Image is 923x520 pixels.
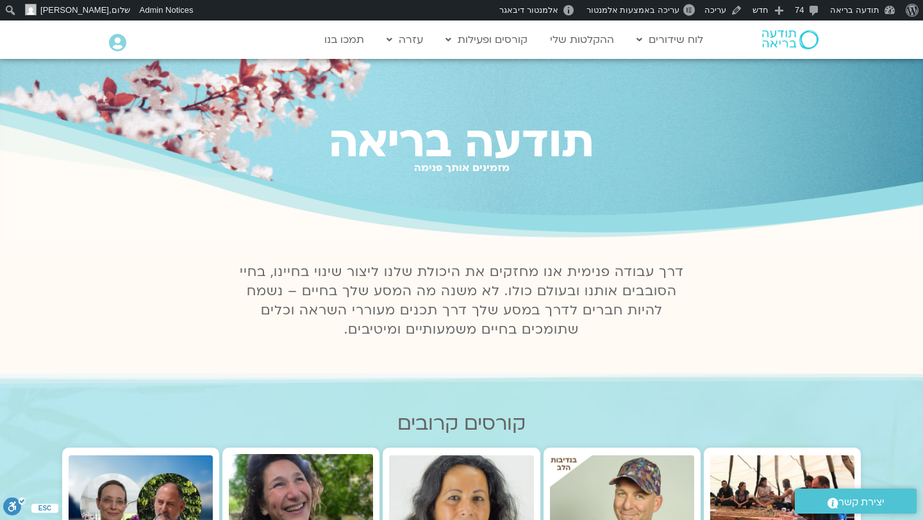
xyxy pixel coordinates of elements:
[795,489,917,514] a: יצירת קשר
[40,5,109,15] span: [PERSON_NAME]
[762,30,819,49] img: תודעה בריאה
[380,28,429,52] a: עזרה
[62,412,861,435] h2: קורסים קרובים
[630,28,710,52] a: לוח שידורים
[586,5,679,15] span: עריכה באמצעות אלמנטור
[544,28,620,52] a: ההקלטות שלי
[838,494,885,511] span: יצירת קשר
[439,28,534,52] a: קורסים ופעילות
[232,263,691,339] p: דרך עבודה פנימית אנו מחזקים את היכולת שלנו ליצור שינוי בחיינו, בחיי הסובבים אותנו ובעולם כולו. לא...
[318,28,370,52] a: תמכו בנו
